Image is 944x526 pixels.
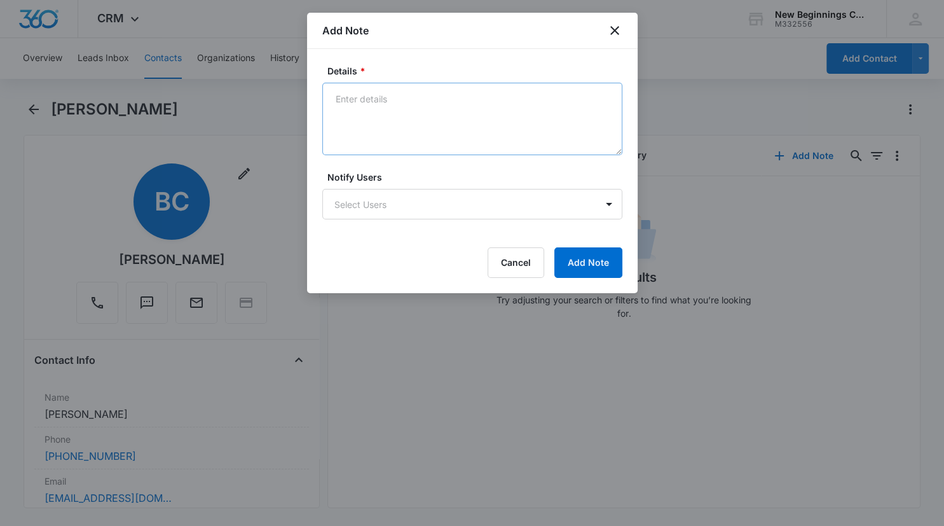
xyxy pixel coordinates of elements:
[488,247,544,278] button: Cancel
[607,23,622,38] button: close
[554,247,622,278] button: Add Note
[327,170,627,184] label: Notify Users
[327,64,627,78] label: Details
[322,23,369,38] h1: Add Note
